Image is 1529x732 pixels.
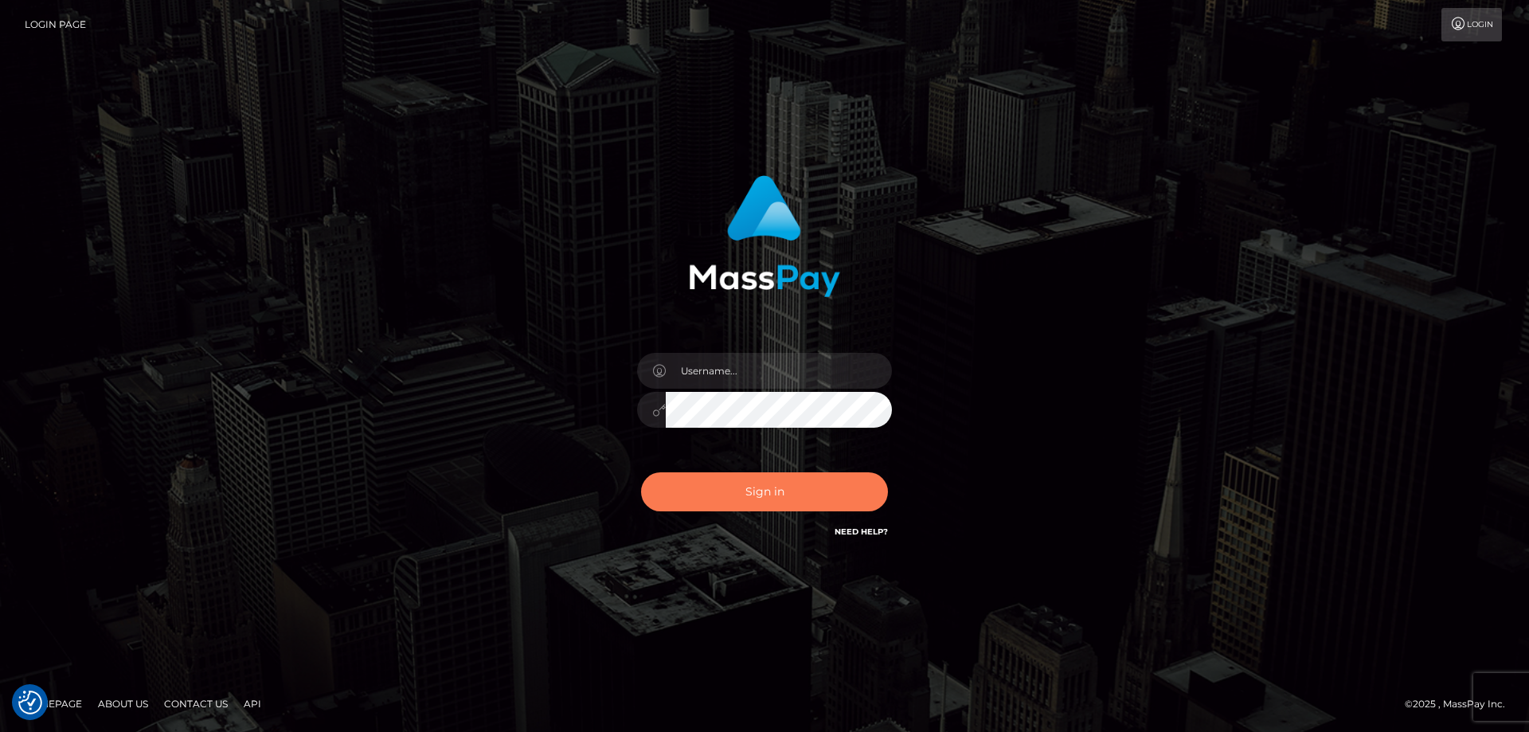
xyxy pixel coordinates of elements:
a: Login [1441,8,1502,41]
a: Homepage [18,691,88,716]
a: Contact Us [158,691,234,716]
a: Login Page [25,8,86,41]
button: Consent Preferences [18,691,42,714]
img: MassPay Login [689,175,840,297]
a: About Us [92,691,154,716]
a: API [237,691,268,716]
a: Need Help? [835,526,888,537]
div: © 2025 , MassPay Inc. [1405,695,1517,713]
img: Revisit consent button [18,691,42,714]
input: Username... [666,353,892,389]
button: Sign in [641,472,888,511]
